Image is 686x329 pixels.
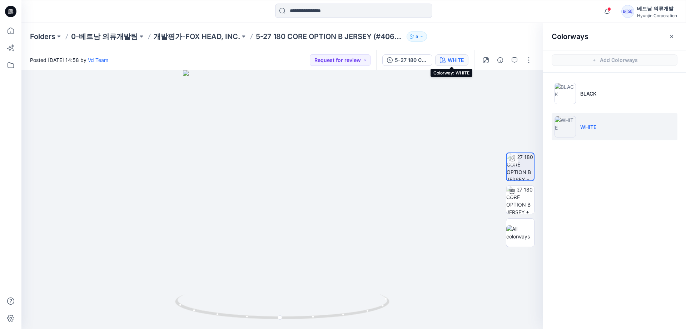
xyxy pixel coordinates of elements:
a: Folders [30,32,55,42]
p: 5 [416,33,418,40]
div: Hyunjin Corporation [637,13,677,18]
button: Details [494,54,506,66]
div: 베의 [621,5,634,18]
h2: Colorways [552,32,588,41]
button: WHITE [435,54,468,66]
img: WHITE [555,116,576,137]
a: Vd Team [88,57,108,63]
img: 5 27 180 CORE OPTION B JERSEY + 3-27 180 GRAPHIC1 PANT (#40687) AVATAR [506,186,534,214]
div: 베트남 의류개발 [637,4,677,13]
p: BLACK [580,90,597,97]
img: BLACK [555,83,576,104]
div: WHITE [448,56,464,64]
img: 5 27 180 CORE OPTION B JERSEY + 3-27 180 GRAPHIC1 PANT (#40687) [507,153,534,180]
a: 0-베트남 의류개발팀 [71,32,138,42]
button: 5 [407,32,427,42]
img: All colorways [506,225,534,240]
span: Posted [DATE] 14:58 by [30,56,108,64]
p: 5-27 180 CORE OPTION B JERSEY (#40657) [256,32,404,42]
button: 5-27 180 CORE OPTION B JERSEY (#40657) [382,54,432,66]
p: WHITE [580,123,596,131]
div: 5-27 180 CORE OPTION B JERSEY (#40657) [395,56,428,64]
a: 개발평가-FOX HEAD, INC. [154,32,240,42]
